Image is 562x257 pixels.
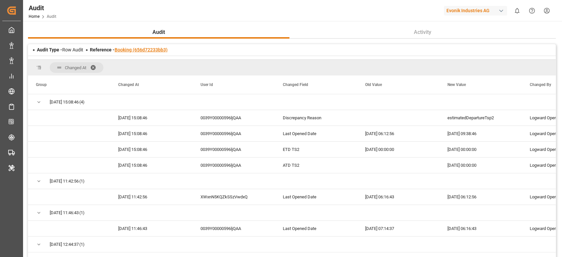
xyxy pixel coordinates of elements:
div: [DATE] 09:38:46 [440,126,522,141]
div: [DATE] 07:14:37 [357,221,440,236]
div: [DATE] 06:16:43 [440,221,522,236]
span: Reference - [90,47,168,52]
a: Booking (656d72233bb3) [115,47,168,52]
span: Changed By [530,82,551,87]
div: [DATE] 15:08:46 [110,110,193,126]
span: [DATE] 11:46:43 [50,205,79,220]
div: [DATE] 06:12:56 [357,126,440,141]
div: [DATE] 15:08:46 [110,157,193,173]
div: [DATE] 15:08:46 [110,142,193,157]
div: [DATE] 00:00:00 [440,142,522,157]
div: ETD TS2 [275,142,357,157]
button: Help Center [524,3,539,18]
div: Discrepancy Reason [275,110,357,126]
div: Evonik Industries AG [444,6,507,15]
span: (1) [79,237,85,252]
div: [DATE] 06:16:43 [357,189,440,205]
button: Audit [28,26,289,39]
span: New Value [447,82,466,87]
div: [DATE] 00:00:00 [357,142,440,157]
span: User Id [201,82,213,87]
span: [DATE] 12:44:37 [50,237,79,252]
div: 0039Y00000596ljQAA [193,126,275,141]
div: Last Opened Date [275,221,357,236]
div: Last Opened Date [275,126,357,141]
div: [DATE] 11:42:56 [110,189,193,205]
span: (1) [79,205,85,220]
div: ATD TS2 [275,157,357,173]
span: (1) [79,174,85,189]
span: [DATE] 15:08:46 [50,95,79,110]
button: Activity [289,26,556,39]
div: Audit [29,3,56,13]
span: Changed At [65,65,86,70]
div: [DATE] 06:12:56 [440,189,522,205]
div: 0039Y00000596ljQAA [193,110,275,126]
div: [DATE] 00:00:00 [440,157,522,173]
div: [DATE] 15:08:46 [110,126,193,141]
span: [DATE] 11:42:56 [50,174,79,189]
div: [DATE] 11:46:43 [110,221,193,236]
div: XWxnN5KQZkSSzVwdxQ [193,189,275,205]
div: 0039Y00000596ljQAA [193,221,275,236]
button: show 0 new notifications [510,3,524,18]
div: Row Audit [37,46,83,53]
span: Audit Type - [37,47,62,52]
div: 0039Y00000596ljQAA [193,142,275,157]
span: Old Value [365,82,382,87]
span: Activity [411,28,434,36]
span: (4) [79,95,85,110]
span: Changed At [118,82,139,87]
span: Changed Field [283,82,308,87]
span: Audit [150,28,168,36]
span: Group [36,82,47,87]
div: 0039Y00000596ljQAA [193,157,275,173]
a: Home [29,14,40,19]
div: estimatedDepartureTsp2 [440,110,522,126]
div: Last Opened Date [275,189,357,205]
button: Evonik Industries AG [444,4,510,17]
